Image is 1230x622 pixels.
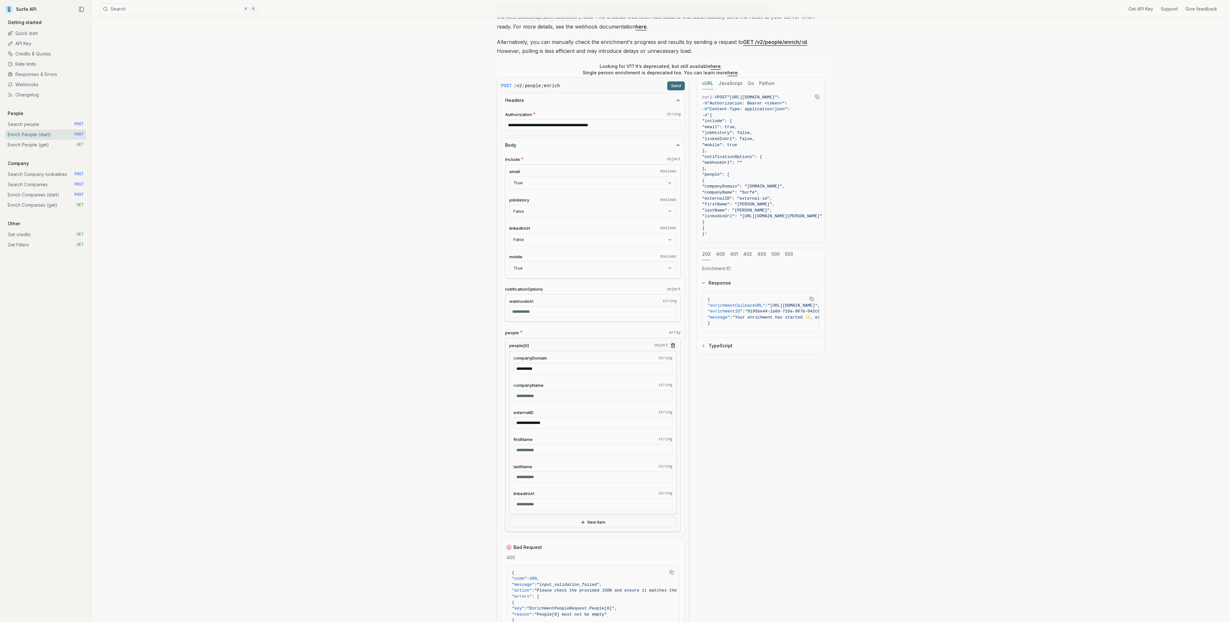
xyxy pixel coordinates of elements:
[74,122,84,127] span: POST
[5,90,86,100] a: Changelog
[532,594,539,599] span: : [
[697,275,824,291] button: Response
[527,606,614,611] span: "EnrichmentPeopleRequest.People[0]"
[509,517,676,528] button: New Item
[708,309,742,314] span: "enrichmentID"
[512,588,532,593] span: "action"
[659,383,672,388] code: string
[659,437,672,442] code: string
[716,248,725,260] button: 400
[702,202,775,207] span: "firstName": "[PERSON_NAME]",
[537,582,599,587] span: "input_validation_failed"
[517,83,522,89] code: v2
[512,594,532,599] span: "errors"
[77,4,86,14] button: Collapse Sidebar
[702,137,755,141] span: "linkedInUrl": false,
[512,600,514,605] span: {
[505,286,543,292] span: notificationOptions
[707,101,785,106] span: "Authorization: Bearer <token>"
[513,410,534,416] span: externalID
[702,113,707,118] span: -d
[702,95,712,100] span: curl
[99,3,259,15] button: Search⌘K
[599,582,602,587] span: ,
[727,95,777,100] span: "[URL][DOMAIN_NAME]"
[506,544,679,551] div: Bad Request
[5,38,86,49] a: API Key
[534,612,607,617] span: "People[0] must not be empty"
[513,491,534,497] span: linkedinUrl
[702,160,742,165] span: "webhookUrl": ""
[733,315,882,320] span: "Your enrichment has started ✨, estimated time: 2 seconds."
[509,169,520,175] span: email
[730,248,738,260] button: 401
[702,196,772,201] span: "externalID": "external-id",
[702,148,707,153] span: },
[1128,6,1153,12] a: Get API Key
[614,606,617,611] span: ,
[708,315,730,320] span: "message"
[697,337,824,354] button: TypeScript
[730,315,733,320] span: :
[708,321,710,326] span: }
[242,5,249,12] kbd: ⌘
[77,203,84,208] span: GET
[1161,6,1178,12] a: Support
[5,229,86,240] a: Get credits GET
[5,19,44,26] p: Getting started
[654,343,668,348] code: object
[534,582,537,587] span: :
[702,220,705,225] span: }
[509,197,529,203] span: jobHistory
[5,240,86,250] a: Get Filters GET
[532,588,534,593] span: :
[669,330,681,335] code: array
[513,436,533,443] span: firstName
[702,190,759,195] span: "companyName": "Surfe",
[5,79,86,90] a: Webhooks
[663,299,676,304] code: string
[1185,6,1217,12] a: Give feedback
[708,297,710,302] span: {
[708,303,765,308] span: "enrichmentCallbackURL"
[512,612,532,617] span: "reason"
[509,254,522,260] span: mobile
[5,169,86,179] a: Search Company lookalikes POST
[707,107,787,112] span: "Content-Type: application/json"
[5,110,26,117] p: People
[512,570,514,575] span: {
[5,200,86,210] a: Enrich Companies (get) GET
[785,248,793,260] button: 503
[501,138,685,152] button: Body
[5,160,31,167] p: Company
[742,309,745,314] span: :
[702,172,730,177] span: "people": [
[537,576,539,581] span: ,
[702,78,713,89] button: cURL
[250,5,257,12] kbd: K
[667,568,676,577] button: Copy Text
[667,112,681,117] code: string
[807,294,816,304] button: Copy Text
[759,78,775,89] button: Python
[702,248,711,260] button: 202
[583,63,739,76] p: Looking for V1? It’s deprecated, but still available . Single person enrichment is deprecated too...
[702,232,707,236] span: }'
[74,172,84,177] span: POST
[5,220,23,227] p: Other
[513,464,532,470] span: lastName
[702,119,732,123] span: "include": {
[757,248,766,260] button: 403
[544,83,560,89] code: enrich
[527,576,529,581] span: :
[743,248,752,260] button: 402
[748,78,754,89] button: Go
[659,491,672,496] code: string
[509,343,529,349] span: people[0]
[718,78,742,89] button: JavaScript
[5,49,86,59] a: Credits & Quotas
[5,59,86,69] a: Rate limits
[5,119,86,129] a: Search people POST
[505,156,520,162] span: include
[702,107,707,112] span: -H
